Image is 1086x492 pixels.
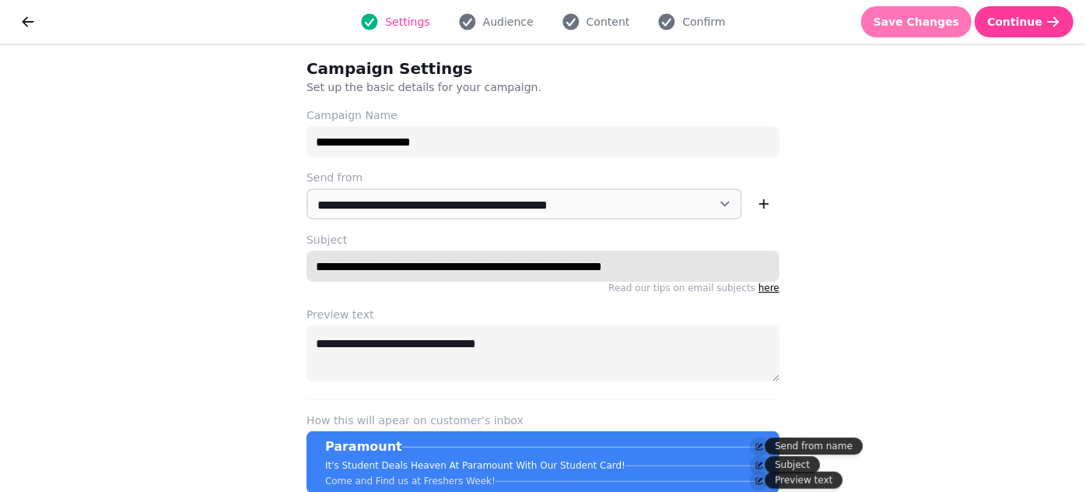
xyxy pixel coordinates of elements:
[682,14,725,30] span: Confirm
[483,14,534,30] span: Audience
[765,472,843,489] div: Preview text
[307,413,779,428] label: How this will apear on customer's inbox
[874,16,960,27] span: Save Changes
[325,475,496,487] p: Come and Find us at Freshers Week!
[307,232,779,248] label: Subject
[307,307,779,322] label: Preview text
[587,14,630,30] span: Content
[307,170,779,185] label: Send from
[861,6,972,37] button: Save Changes
[987,16,1042,27] span: Continue
[307,282,779,294] p: Read our tips on email subjects
[385,14,429,30] span: Settings
[325,459,625,472] p: It's Student Deals Heaven At Paramount With Our Student Card!
[765,438,863,455] div: Send from name
[307,58,605,79] h2: Campaign Settings
[758,283,779,293] a: here
[12,6,44,37] button: go back
[975,6,1074,37] button: Continue
[765,456,820,473] div: Subject
[307,107,779,123] label: Campaign Name
[325,438,402,456] p: Paramount
[307,79,705,95] p: Set up the basic details for your campaign.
